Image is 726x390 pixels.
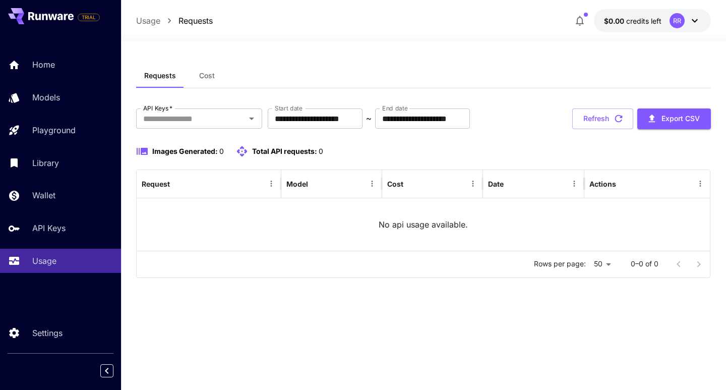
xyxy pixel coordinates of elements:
[594,9,711,32] button: $0.00RR
[670,13,685,28] div: RR
[78,14,99,21] span: TRIAL
[32,255,56,267] p: Usage
[32,124,76,136] p: Playground
[637,108,711,129] button: Export CSV
[319,147,323,155] span: 0
[32,327,63,339] p: Settings
[590,257,615,271] div: 50
[365,177,379,191] button: Menu
[32,91,60,103] p: Models
[693,177,707,191] button: Menu
[199,71,215,80] span: Cost
[108,362,121,380] div: Collapse sidebar
[286,180,308,188] div: Model
[589,180,616,188] div: Actions
[567,177,581,191] button: Menu
[143,104,172,113] label: API Keys
[78,11,100,23] span: Add your payment card to enable full platform functionality.
[171,177,185,191] button: Sort
[32,222,66,234] p: API Keys
[466,177,480,191] button: Menu
[32,59,55,71] p: Home
[136,15,213,27] nav: breadcrumb
[152,147,218,155] span: Images Generated:
[626,17,661,25] span: credits left
[488,180,504,188] div: Date
[178,15,213,27] a: Requests
[136,15,160,27] a: Usage
[309,177,323,191] button: Sort
[505,177,519,191] button: Sort
[142,180,170,188] div: Request
[32,157,59,169] p: Library
[32,189,55,201] p: Wallet
[264,177,278,191] button: Menu
[631,259,658,269] p: 0–0 of 0
[572,108,633,129] button: Refresh
[144,71,176,80] span: Requests
[366,113,372,125] p: ~
[534,259,586,269] p: Rows per page:
[604,16,661,26] div: $0.00
[387,180,403,188] div: Cost
[604,17,626,25] span: $0.00
[100,364,113,377] button: Collapse sidebar
[219,147,224,155] span: 0
[275,104,302,113] label: Start date
[245,112,259,126] button: Open
[404,177,418,191] button: Sort
[252,147,317,155] span: Total API requests:
[382,104,407,113] label: End date
[379,218,468,231] p: No api usage available.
